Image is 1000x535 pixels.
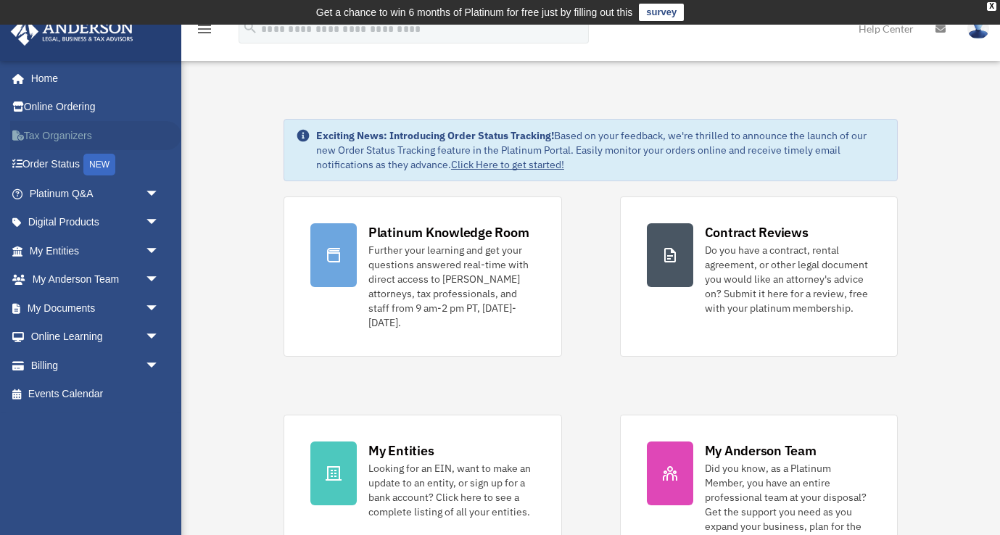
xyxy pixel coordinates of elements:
a: Events Calendar [10,380,181,409]
a: menu [196,25,213,38]
span: arrow_drop_down [145,323,174,352]
span: arrow_drop_down [145,351,174,381]
div: My Anderson Team [705,441,817,460]
a: Online Learningarrow_drop_down [10,323,181,352]
div: My Entities [368,441,434,460]
div: Further your learning and get your questions answered real-time with direct access to [PERSON_NAM... [368,243,535,330]
span: arrow_drop_down [145,236,174,266]
i: menu [196,20,213,38]
div: Do you have a contract, rental agreement, or other legal document you would like an attorney's ad... [705,243,872,315]
span: arrow_drop_down [145,179,174,209]
a: My Anderson Teamarrow_drop_down [10,265,181,294]
strong: Exciting News: Introducing Order Status Tracking! [316,129,554,142]
a: Online Ordering [10,93,181,122]
i: search [242,20,258,36]
div: Get a chance to win 6 months of Platinum for free just by filling out this [316,4,633,21]
a: Tax Organizers [10,121,181,150]
span: arrow_drop_down [145,208,174,238]
div: Based on your feedback, we're thrilled to announce the launch of our new Order Status Tracking fe... [316,128,885,172]
span: arrow_drop_down [145,294,174,323]
a: Click Here to get started! [451,158,564,171]
a: Home [10,64,174,93]
a: Platinum Q&Aarrow_drop_down [10,179,181,208]
a: Contract Reviews Do you have a contract, rental agreement, or other legal document you would like... [620,196,898,357]
img: Anderson Advisors Platinum Portal [7,17,138,46]
div: close [987,2,996,11]
div: Platinum Knowledge Room [368,223,529,241]
div: Contract Reviews [705,223,809,241]
span: arrow_drop_down [145,265,174,295]
img: User Pic [967,18,989,39]
a: My Documentsarrow_drop_down [10,294,181,323]
div: Looking for an EIN, want to make an update to an entity, or sign up for a bank account? Click her... [368,461,535,519]
div: NEW [83,154,115,175]
a: Platinum Knowledge Room Further your learning and get your questions answered real-time with dire... [284,196,562,357]
a: My Entitiesarrow_drop_down [10,236,181,265]
a: survey [639,4,684,21]
a: Digital Productsarrow_drop_down [10,208,181,237]
a: Order StatusNEW [10,150,181,180]
a: Billingarrow_drop_down [10,351,181,380]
